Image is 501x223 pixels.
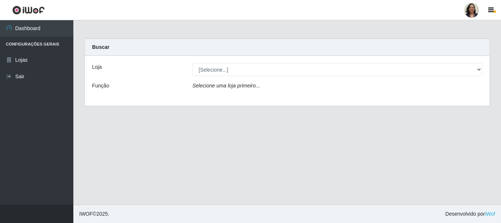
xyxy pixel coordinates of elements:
label: Loja [92,63,102,71]
span: Desenvolvido por [445,210,495,218]
span: IWOF [79,211,93,217]
a: iWof [485,211,495,217]
i: Selecione uma loja primeiro... [193,83,260,89]
img: CoreUI Logo [12,6,45,15]
span: © 2025 . [79,210,109,218]
label: Função [92,82,109,90]
strong: Buscar [92,44,109,50]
